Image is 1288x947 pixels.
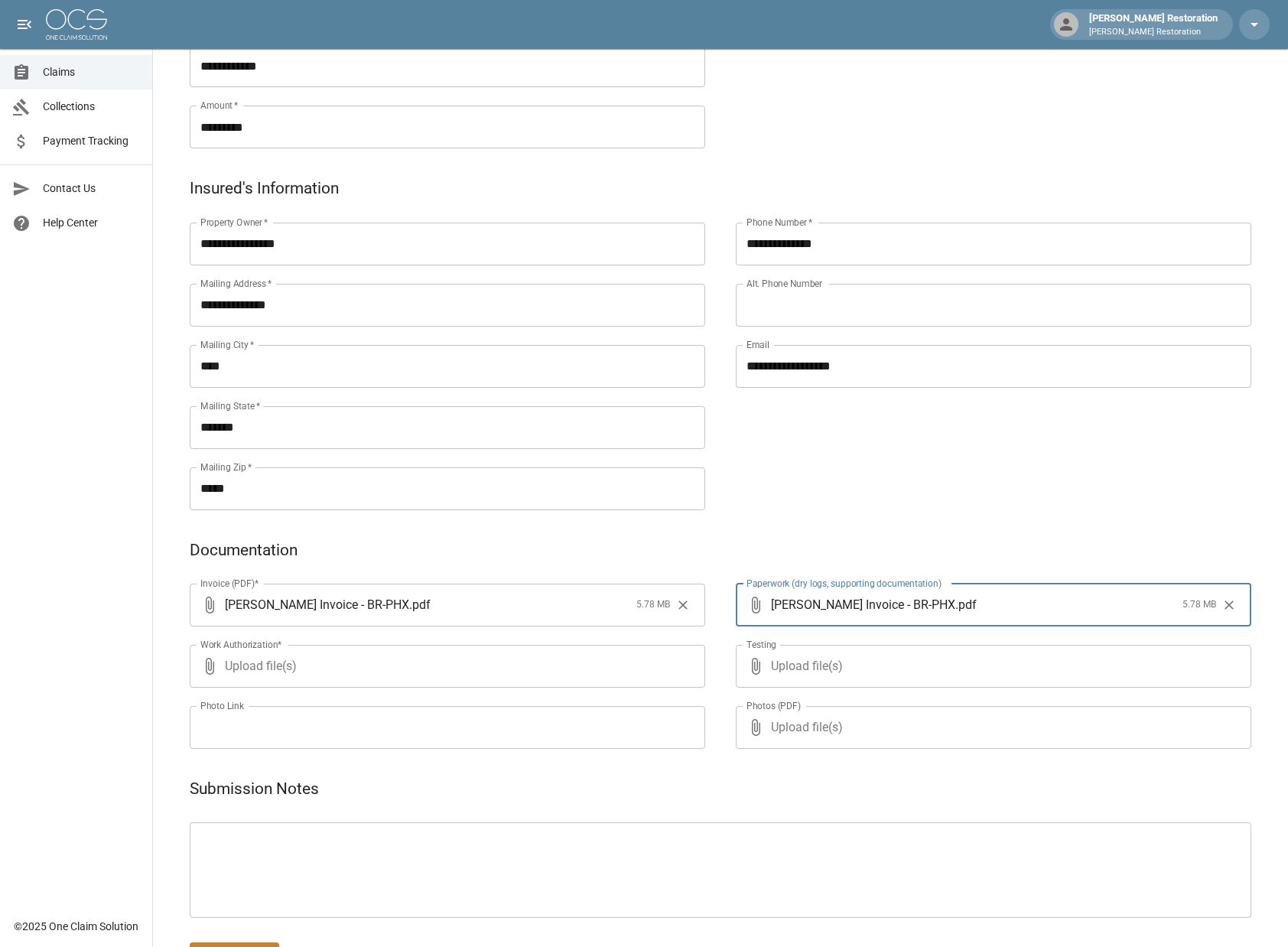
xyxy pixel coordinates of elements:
label: Mailing State [200,399,260,412]
span: Contact Us [43,181,140,197]
span: Help Center [43,215,140,231]
span: [PERSON_NAME] Invoice - BR-PHX [225,596,409,613]
label: Mailing Address [200,277,272,290]
label: Amount [200,99,239,112]
label: Testing [746,638,776,651]
label: Mailing Zip [200,460,252,473]
img: ocs-logo-white-transparent.png [46,9,107,40]
span: Payment Tracking [43,133,140,149]
span: 5.78 MB [636,597,670,613]
div: [PERSON_NAME] Restoration [1083,11,1224,38]
span: Collections [43,99,140,115]
label: Photo Link [200,699,244,712]
label: Email [746,338,769,351]
label: Paperwork (dry logs, supporting documentation) [746,577,942,590]
label: Work Authorization* [200,638,282,651]
p: [PERSON_NAME] Restoration [1089,26,1218,39]
div: © 2025 One Claim Solution [14,919,138,934]
span: Upload file(s) [771,706,1210,749]
span: . pdf [409,596,431,613]
span: 5.78 MB [1182,597,1216,613]
label: Phone Number [746,216,812,229]
span: [PERSON_NAME] Invoice - BR-PHX [771,596,955,613]
label: Mailing City [200,338,255,351]
span: Claims [43,64,140,80]
label: Alt. Phone Number [746,277,822,290]
span: . pdf [955,596,977,613]
button: open drawer [9,9,40,40]
span: Upload file(s) [771,645,1210,688]
span: Upload file(s) [225,645,664,688]
button: Clear [1218,594,1241,617]
button: Clear [672,594,694,617]
label: Property Owner [200,216,268,229]
label: Photos (PDF) [746,699,801,712]
label: Invoice (PDF)* [200,577,259,590]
